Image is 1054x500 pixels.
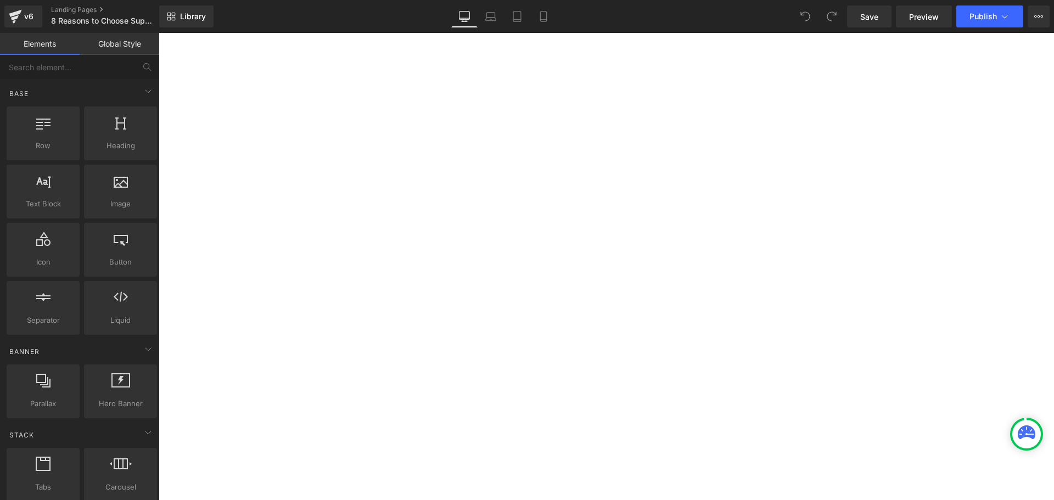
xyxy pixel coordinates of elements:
[10,398,76,409] span: Parallax
[860,11,878,23] span: Save
[10,256,76,268] span: Icon
[8,430,35,440] span: Stack
[87,140,154,151] span: Heading
[896,5,952,27] a: Preview
[10,314,76,326] span: Separator
[969,12,997,21] span: Publish
[8,346,41,357] span: Banner
[504,5,530,27] a: Tablet
[8,88,30,99] span: Base
[87,256,154,268] span: Button
[10,198,76,210] span: Text Block
[451,5,478,27] a: Desktop
[909,11,939,23] span: Preview
[87,481,154,493] span: Carousel
[530,5,557,27] a: Mobile
[478,5,504,27] a: Laptop
[51,16,156,25] span: 8 Reasons to Choose Supportive Slippers
[87,198,154,210] span: Image
[956,5,1023,27] button: Publish
[87,314,154,326] span: Liquid
[22,9,36,24] div: v6
[4,5,42,27] a: v6
[80,33,159,55] a: Global Style
[159,5,214,27] a: New Library
[180,12,206,21] span: Library
[821,5,843,27] button: Redo
[794,5,816,27] button: Undo
[10,481,76,493] span: Tabs
[51,5,177,14] a: Landing Pages
[10,140,76,151] span: Row
[87,398,154,409] span: Hero Banner
[1028,5,1050,27] button: More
